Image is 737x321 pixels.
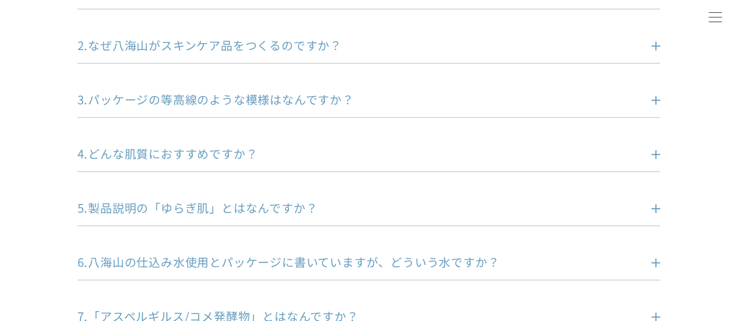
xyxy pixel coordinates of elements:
[77,200,625,216] p: 5.製品説明の「ゆらぎ肌」とはなんですか？
[77,146,625,162] p: 4.どんな肌質におすすめですか？
[77,254,625,270] p: 6.八海山の仕込み水使用とパッケージに書いていますが、どういう水ですか？
[77,37,625,54] p: 2.なぜ八海山がスキンケア品をつくるのですか？
[77,91,625,108] p: 3.パッケージの等高線のような模様はなんですか？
